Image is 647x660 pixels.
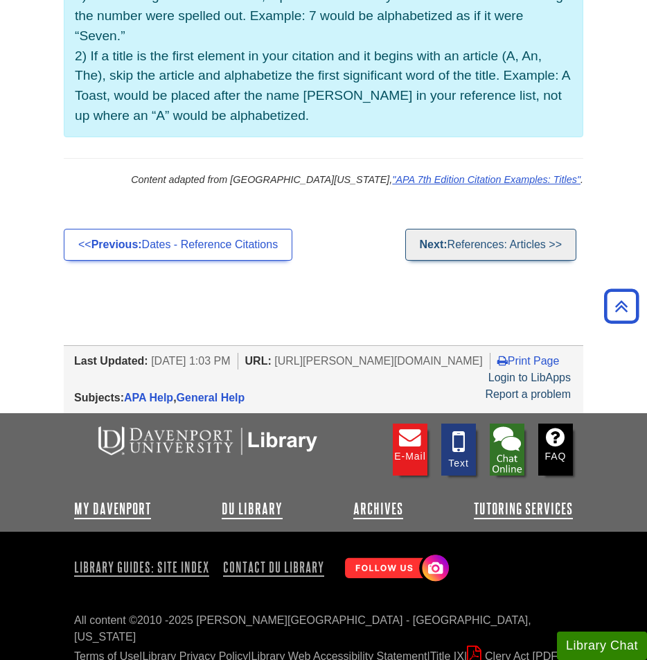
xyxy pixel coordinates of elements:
span: , [124,392,245,403]
a: "APA 7th Edition Citation Examples: Titles" [392,174,580,185]
a: APA Help [124,392,173,403]
a: Print Page [497,355,560,367]
a: <<Previous:Dates - Reference Citations [64,229,292,261]
a: My Davenport [74,501,151,517]
a: General Help [177,392,245,403]
a: Library Guides: Site Index [74,555,215,579]
span: Last Updated: [74,355,148,367]
img: Follow Us! Instagram [338,549,452,589]
strong: Previous: [91,238,142,250]
span: [URL][PERSON_NAME][DOMAIN_NAME] [274,355,483,367]
a: Login to LibApps [488,372,571,383]
span: Subjects: [74,392,124,403]
strong: Next: [420,238,447,250]
a: Contact DU Library [218,555,330,579]
span: [DATE] 1:03 PM [151,355,230,367]
a: FAQ [538,424,573,476]
a: E-mail [393,424,427,476]
a: Back to Top [599,297,644,315]
button: Library Chat [557,632,647,660]
span: URL: [245,355,272,367]
a: Report a problem [485,388,571,400]
li: Chat with Library [490,424,524,476]
a: Archives [353,501,403,517]
a: Next:References: Articles >> [405,229,576,261]
a: Text [441,424,476,476]
a: DU Library [222,501,283,517]
img: Library Chat [490,424,524,476]
p: Content adapted from [GEOGRAPHIC_DATA][US_STATE], . [64,173,583,188]
a: Tutoring Services [474,501,573,517]
i: Print Page [497,355,508,366]
img: DU Libraries [74,424,337,457]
